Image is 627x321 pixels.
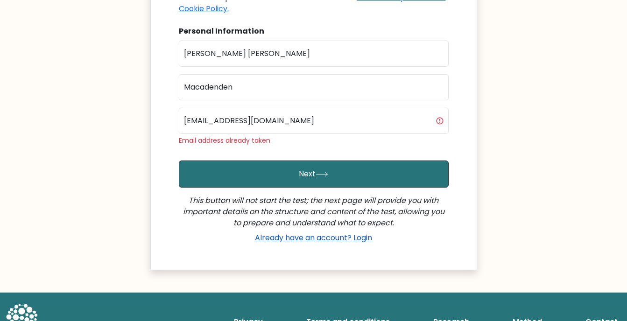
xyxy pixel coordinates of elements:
[179,136,449,146] div: Email address already taken
[251,232,376,243] a: Already have an account? Login
[179,26,449,37] div: Personal Information
[179,160,449,188] button: Next
[179,108,449,134] input: Email
[179,74,449,100] input: Last name
[183,195,444,228] i: This button will not start the test; the next page will provide you with important details on the...
[179,41,449,67] input: First name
